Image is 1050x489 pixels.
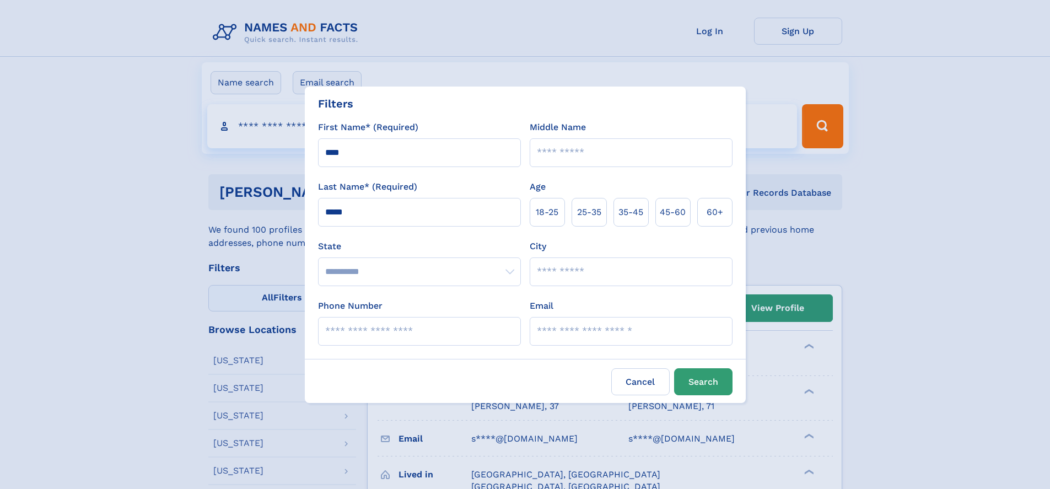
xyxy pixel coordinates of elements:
[536,206,558,219] span: 18‑25
[318,121,418,134] label: First Name* (Required)
[707,206,723,219] span: 60+
[530,299,553,313] label: Email
[530,180,546,194] label: Age
[318,240,521,253] label: State
[318,299,383,313] label: Phone Number
[318,95,353,112] div: Filters
[611,368,670,395] label: Cancel
[674,368,733,395] button: Search
[660,206,686,219] span: 45‑60
[618,206,643,219] span: 35‑45
[530,121,586,134] label: Middle Name
[318,180,417,194] label: Last Name* (Required)
[530,240,546,253] label: City
[577,206,601,219] span: 25‑35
